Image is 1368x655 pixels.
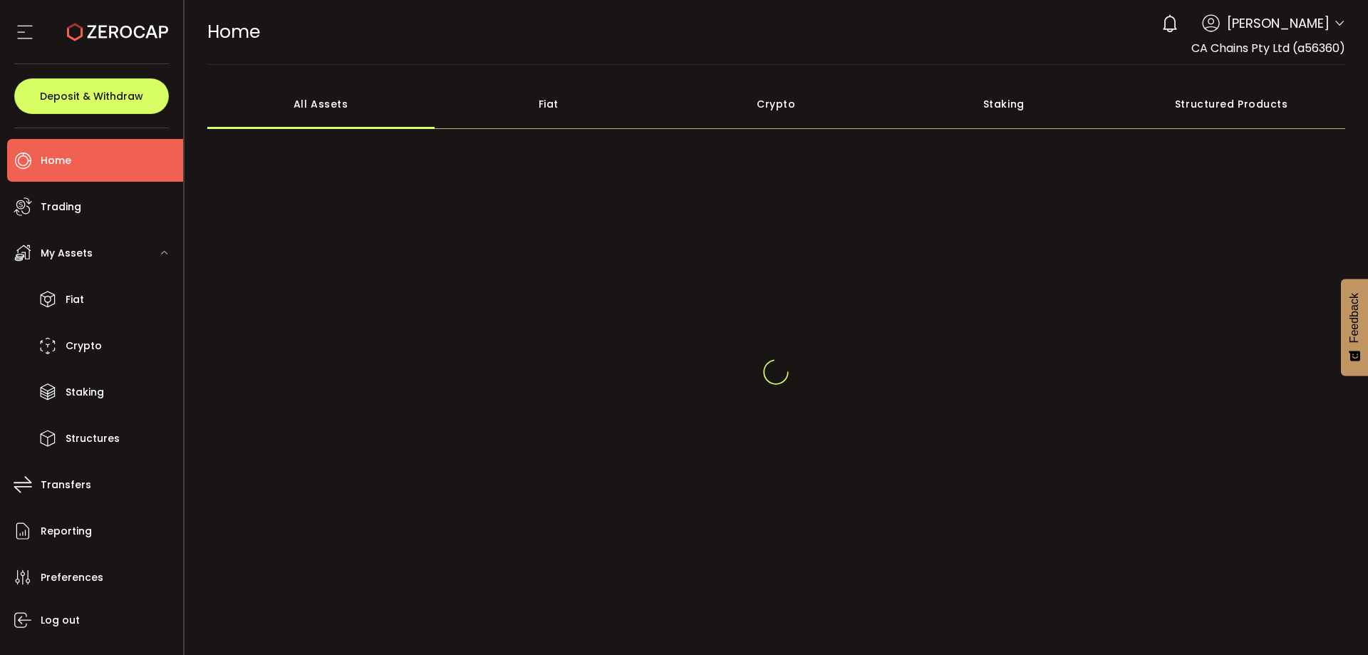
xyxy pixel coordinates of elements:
[1191,40,1345,56] span: CA Chains Pty Ltd (a56360)
[66,382,104,403] span: Staking
[41,197,81,217] span: Trading
[41,150,71,171] span: Home
[1348,293,1361,343] span: Feedback
[435,79,663,129] div: Fiat
[41,610,80,631] span: Log out
[66,336,102,356] span: Crypto
[1227,14,1330,33] span: [PERSON_NAME]
[41,567,103,588] span: Preferences
[890,79,1118,129] div: Staking
[1341,279,1368,376] button: Feedback - Show survey
[663,79,891,129] div: Crypto
[40,91,143,101] span: Deposit & Withdraw
[207,19,260,44] span: Home
[41,243,93,264] span: My Assets
[1118,79,1346,129] div: Structured Products
[41,521,92,542] span: Reporting
[207,79,435,129] div: All Assets
[41,475,91,495] span: Transfers
[14,78,169,114] button: Deposit & Withdraw
[66,428,120,449] span: Structures
[66,289,84,310] span: Fiat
